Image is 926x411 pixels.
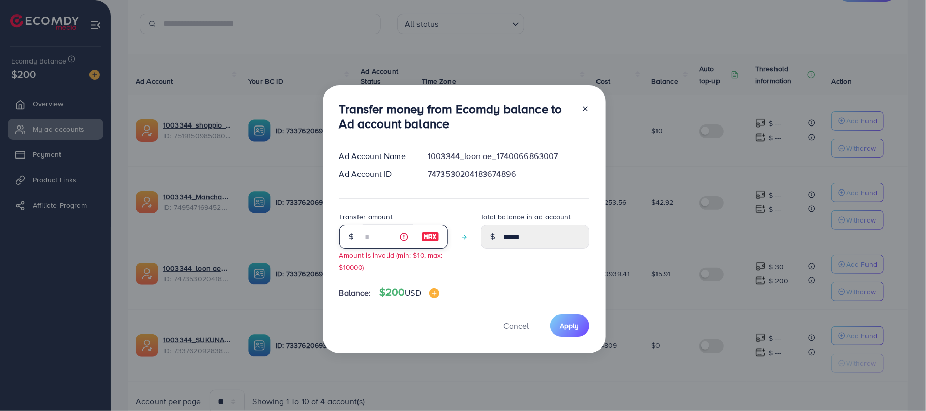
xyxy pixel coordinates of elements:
[550,314,589,336] button: Apply
[429,288,439,298] img: image
[421,231,439,243] img: image
[405,287,421,298] span: USD
[504,320,529,331] span: Cancel
[420,168,597,180] div: 7473530204183674896
[331,150,420,162] div: Ad Account Name
[420,150,597,162] div: 1003344_loon ae_1740066863007
[339,212,393,222] label: Transfer amount
[339,250,443,271] small: Amount is invalid (min: $10, max: $10000)
[379,286,439,299] h4: $200
[491,314,542,336] button: Cancel
[331,168,420,180] div: Ad Account ID
[481,212,571,222] label: Total balance in ad account
[339,287,371,299] span: Balance:
[339,102,573,131] h3: Transfer money from Ecomdy balance to Ad account balance
[560,321,579,331] span: Apply
[883,365,918,403] iframe: Chat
